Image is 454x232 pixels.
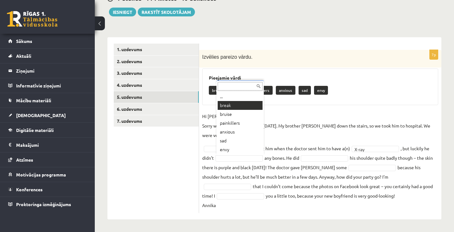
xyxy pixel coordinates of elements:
[218,101,263,110] div: break
[218,128,263,136] div: anxious
[218,119,263,128] div: painkillers
[218,92,263,101] div: ...
[218,145,263,154] div: envy
[218,136,263,145] div: sad
[218,110,263,119] div: bruise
